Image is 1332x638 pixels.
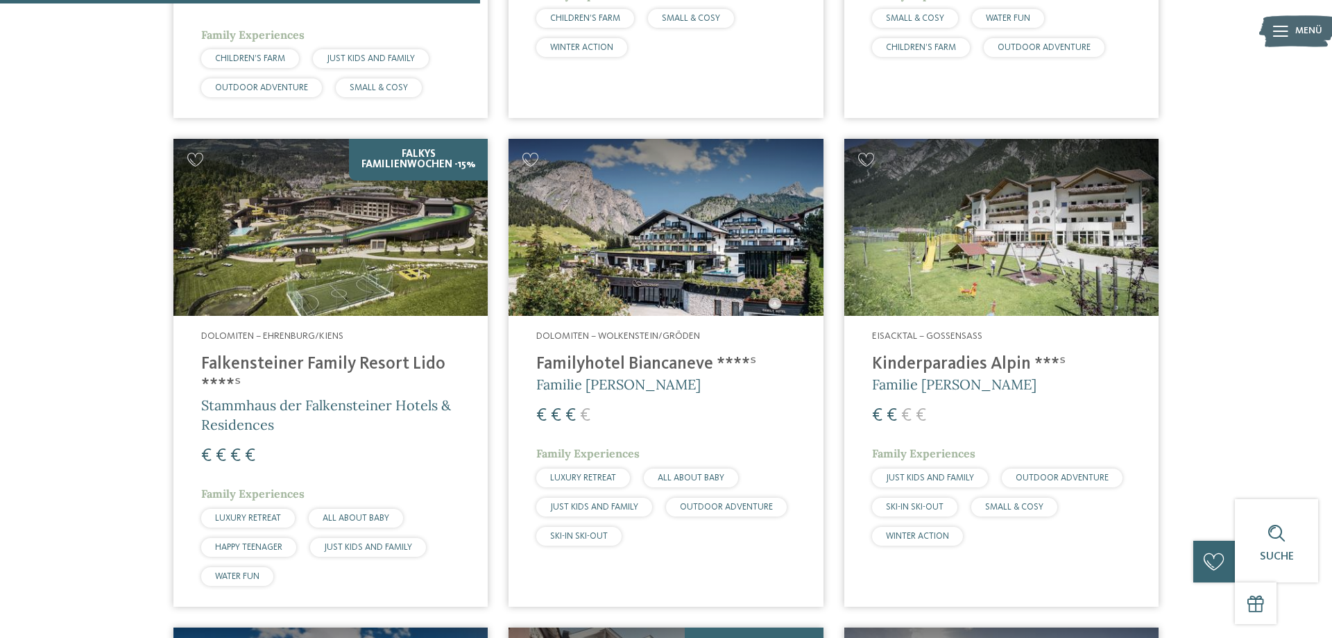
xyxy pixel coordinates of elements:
[201,447,212,465] span: €
[886,473,974,482] span: JUST KIDS AND FAMILY
[998,43,1091,52] span: OUTDOOR ADVENTURE
[350,83,408,92] span: SMALL & COSY
[872,354,1131,375] h4: Kinderparadies Alpin ***ˢ
[201,487,305,501] span: Family Experiences
[230,447,241,465] span: €
[509,139,823,316] img: Familienhotels gesucht? Hier findet ihr die besten!
[323,514,389,523] span: ALL ABOUT BABY
[887,407,897,425] span: €
[550,43,613,52] span: WINTER ACTION
[680,503,773,512] span: OUTDOOR ADVENTURE
[872,331,982,341] span: Eisacktal – Gossensass
[1260,551,1294,562] span: Suche
[844,139,1159,316] img: Kinderparadies Alpin ***ˢ
[886,43,956,52] span: CHILDREN’S FARM
[886,532,949,541] span: WINTER ACTION
[550,532,608,541] span: SKI-IN SKI-OUT
[215,83,308,92] span: OUTDOOR ADVENTURE
[662,14,720,23] span: SMALL & COSY
[1016,473,1109,482] span: OUTDOOR ADVENTURE
[536,354,795,375] h4: Familyhotel Biancaneve ****ˢ
[201,28,305,42] span: Family Experiences
[173,139,488,316] img: Familienhotels gesucht? Hier findet ihr die besten!
[916,407,926,425] span: €
[201,331,343,341] span: Dolomiten – Ehrenburg/Kiens
[215,54,285,63] span: CHILDREN’S FARM
[324,543,412,552] span: JUST KIDS AND FAMILY
[551,407,561,425] span: €
[565,407,576,425] span: €
[550,473,616,482] span: LUXURY RETREAT
[201,354,460,396] h4: Falkensteiner Family Resort Lido ****ˢ
[550,503,638,512] span: JUST KIDS AND FAMILY
[886,503,943,512] span: SKI-IN SKI-OUT
[327,54,415,63] span: JUST KIDS AND FAMILY
[216,447,226,465] span: €
[215,572,259,581] span: WATER FUN
[985,503,1043,512] span: SMALL & COSY
[173,139,488,606] a: Familienhotels gesucht? Hier findet ihr die besten! Falkys Familienwochen -15% Dolomiten – Ehrenb...
[245,447,255,465] span: €
[509,139,823,606] a: Familienhotels gesucht? Hier findet ihr die besten! Dolomiten – Wolkenstein/Gröden Familyhotel Bi...
[886,14,944,23] span: SMALL & COSY
[872,446,975,460] span: Family Experiences
[901,407,912,425] span: €
[658,473,724,482] span: ALL ABOUT BABY
[986,14,1030,23] span: WATER FUN
[536,376,701,393] span: Familie [PERSON_NAME]
[872,376,1036,393] span: Familie [PERSON_NAME]
[201,396,451,433] span: Stammhaus der Falkensteiner Hotels & Residences
[215,514,281,523] span: LUXURY RETREAT
[536,446,640,460] span: Family Experiences
[550,14,620,23] span: CHILDREN’S FARM
[844,139,1159,606] a: Familienhotels gesucht? Hier findet ihr die besten! Eisacktal – Gossensass Kinderparadies Alpin *...
[536,407,547,425] span: €
[580,407,590,425] span: €
[215,543,282,552] span: HAPPY TEENAGER
[536,331,700,341] span: Dolomiten – Wolkenstein/Gröden
[872,407,882,425] span: €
